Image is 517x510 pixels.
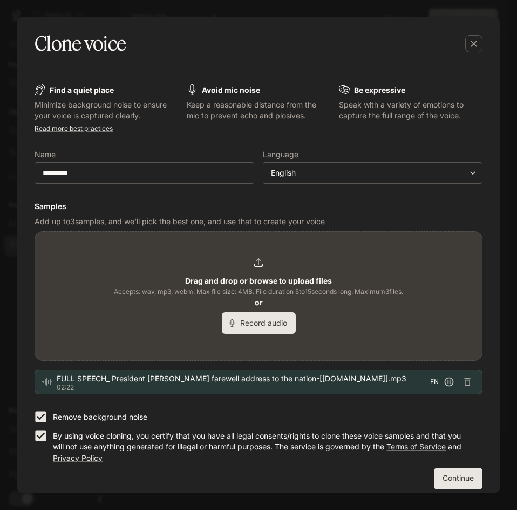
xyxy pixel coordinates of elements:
[35,151,56,158] p: Name
[53,431,474,463] p: By using voice cloning, you certify that you have all legal consents/rights to clone these voice ...
[263,167,482,178] div: English
[354,85,405,95] b: Be expressive
[35,30,126,57] h5: Clone voice
[434,468,482,489] button: Continue
[430,377,439,387] span: EN
[114,286,403,297] span: Accepts: wav, mp3, webm. Max file size: 4MB. File duration 5 to 15 seconds long. Maximum 3 files.
[386,442,446,451] a: Terms of Service
[255,298,263,307] b: or
[271,167,465,178] div: English
[185,276,332,285] b: Drag and drop or browse to upload files
[35,201,482,212] h6: Samples
[339,99,482,121] p: Speak with a variety of emotions to capture the full range of the voice.
[222,312,296,334] button: Record audio
[35,99,178,121] p: Minimize background noise to ensure your voice is captured clearly.
[53,453,103,462] a: Privacy Policy
[263,151,298,158] p: Language
[35,124,113,132] a: Read more best practices
[35,216,482,227] p: Add up to 3 samples, and we'll pick the best one, and use that to create your voice
[187,99,330,121] p: Keep a reasonable distance from the mic to prevent echo and plosives.
[202,85,260,95] b: Avoid mic noise
[57,384,430,391] p: 02:22
[50,85,114,95] b: Find a quiet place
[57,373,430,384] span: FULL SPEECH_ President [PERSON_NAME] farewell address to the nation-[[DOMAIN_NAME]].mp3
[53,412,147,422] p: Remove background noise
